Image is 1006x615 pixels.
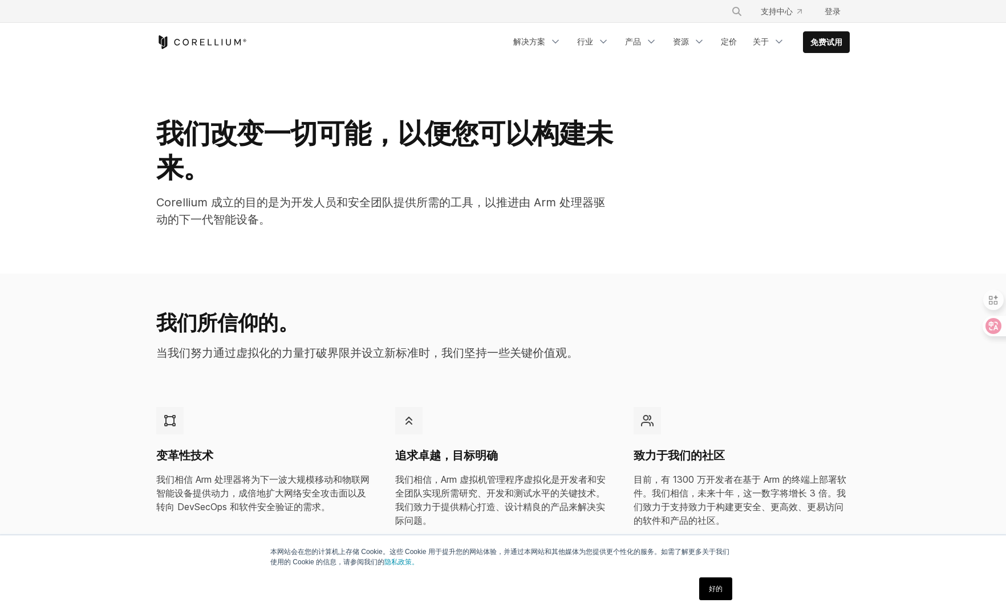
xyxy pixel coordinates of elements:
[721,36,737,46] font: 定价
[156,449,213,462] font: 变革性技术
[156,474,370,512] font: 我们相信 Arm 处理器将为下一波大规模移动和物联网智能设备提供动力，成倍地扩大网络安全攻击面以及转向 DevSecOps 和软件安全验证的需求。
[634,474,846,526] font: 目前，有 1300 万开发者在基于 Arm 的终端上部署软件。我们相信，未来十年，这一数字将增长 3 倍。我们致力于支持致力于构建更安全、更高效、更易访问的软件和产品的社区。
[156,310,299,335] font: 我们所信仰的。
[634,449,725,462] font: 致力于我们的社区
[513,36,545,46] font: 解决方案
[395,449,498,462] font: 追求卓越，目标明确
[673,36,689,46] font: 资源
[753,36,769,46] font: 关于
[506,31,850,53] div: 导航菜单
[577,36,593,46] font: 行业
[156,346,578,360] font: 当我们努力通过虚拟化的力量打破界限并设立新标准时，我们坚持一些关键价值观。
[709,585,723,593] font: 好的
[395,474,606,526] font: 我们相信，Arm 虚拟机管理程序虚拟化是开发者和安全团队实现所需研究、开发和测试水平的关键技术。我们致力于提供精心打造、设计精良的产品来解决实际问题。
[156,116,612,184] font: 我们改变一切可能，以便您可以构建未来。
[810,37,842,47] font: 免费试用
[156,35,247,49] a: 科雷利姆之家
[727,1,747,22] button: 搜索
[270,548,729,566] font: 本网站会在您的计算机上存储 Cookie。这些 Cookie 用于提升您的网站体验，并通过本网站和其他媒体为您提供更个性化的服务。如需了解更多关于我们使用的 Cookie 的信息，请参阅我们的
[761,6,793,16] font: 支持中心
[825,6,841,16] font: 登录
[156,196,605,226] font: Corellium 成立的目的是为开发人员和安全团队提供所需的工具，以推进由 Arm 处理器驱动的下一代智能设备。
[717,1,850,22] div: 导航菜单
[699,577,732,600] a: 好的
[625,36,641,46] font: 产品
[384,558,419,566] a: 隐私政策。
